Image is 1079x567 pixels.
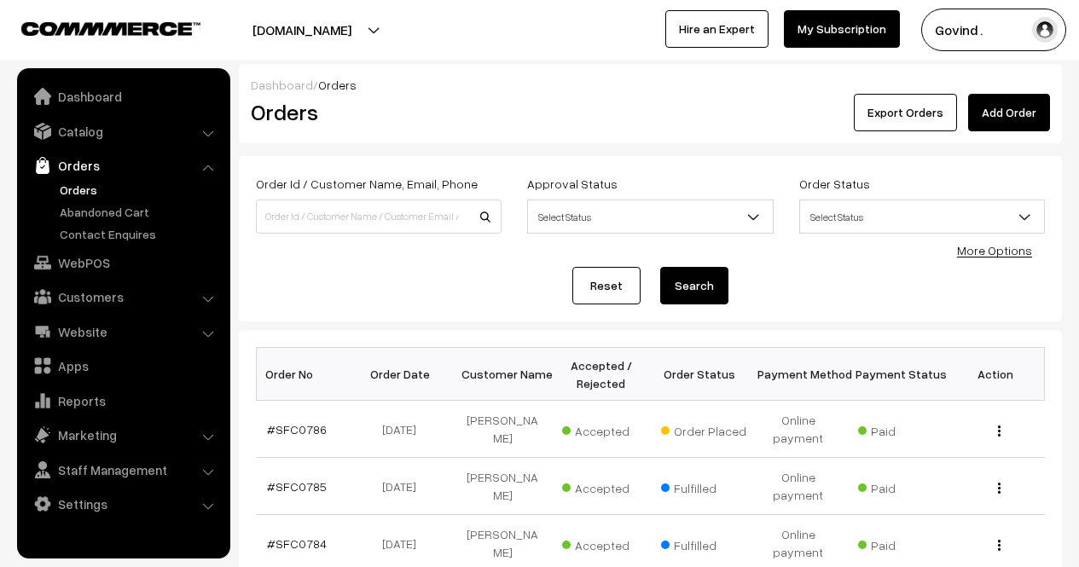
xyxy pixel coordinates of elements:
a: Orders [21,150,224,181]
a: Apps [21,350,224,381]
td: Online payment [749,458,848,515]
a: Marketing [21,419,224,450]
a: Abandoned Cart [55,203,224,221]
a: Orders [55,181,224,199]
span: Accepted [562,532,647,554]
span: Paid [858,418,943,440]
img: Menu [998,425,1001,437]
button: Export Orders [854,94,957,131]
img: Menu [998,540,1001,551]
span: Fulfilled [661,475,746,497]
span: Accepted [562,475,647,497]
th: Order No [257,348,356,401]
img: COMMMERCE [21,22,200,35]
a: #SFC0784 [267,536,327,551]
a: Website [21,316,224,347]
label: Approval Status [527,175,618,193]
th: Order Date [355,348,454,401]
a: COMMMERCE [21,17,171,38]
button: Govind . [921,9,1066,51]
a: Settings [21,489,224,519]
label: Order Id / Customer Name, Email, Phone [256,175,478,193]
img: user [1032,17,1058,43]
div: / [251,76,1050,94]
span: Accepted [562,418,647,440]
span: Select Status [800,202,1044,232]
a: Add Order [968,94,1050,131]
th: Payment Status [848,348,947,401]
td: [PERSON_NAME] [454,401,553,458]
span: Paid [858,475,943,497]
a: #SFC0786 [267,422,327,437]
span: Select Status [527,200,773,234]
img: Menu [998,483,1001,494]
a: Hire an Expert [665,10,769,48]
td: [PERSON_NAME] [454,458,553,515]
a: Reports [21,385,224,416]
input: Order Id / Customer Name / Customer Email / Customer Phone [256,200,502,234]
td: Online payment [749,401,848,458]
button: Search [660,267,728,304]
th: Customer Name [454,348,553,401]
a: Dashboard [21,81,224,112]
span: Fulfilled [661,532,746,554]
a: More Options [957,243,1032,257]
button: [DOMAIN_NAME] [193,9,411,51]
span: Paid [858,532,943,554]
th: Payment Method [749,348,848,401]
a: Staff Management [21,454,224,485]
a: My Subscription [784,10,900,48]
span: Order Placed [661,418,746,440]
th: Accepted / Rejected [552,348,651,401]
span: Orders [318,78,357,92]
th: Action [946,348,1045,401]
td: [DATE] [355,458,454,515]
a: Contact Enquires [55,225,224,243]
a: Dashboard [251,78,313,92]
h2: Orders [251,99,500,125]
a: Reset [572,267,641,304]
a: #SFC0785 [267,479,327,494]
span: Select Status [528,202,772,232]
a: Customers [21,281,224,312]
label: Order Status [799,175,870,193]
a: Catalog [21,116,224,147]
th: Order Status [651,348,750,401]
span: Select Status [799,200,1045,234]
td: [DATE] [355,401,454,458]
a: WebPOS [21,247,224,278]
